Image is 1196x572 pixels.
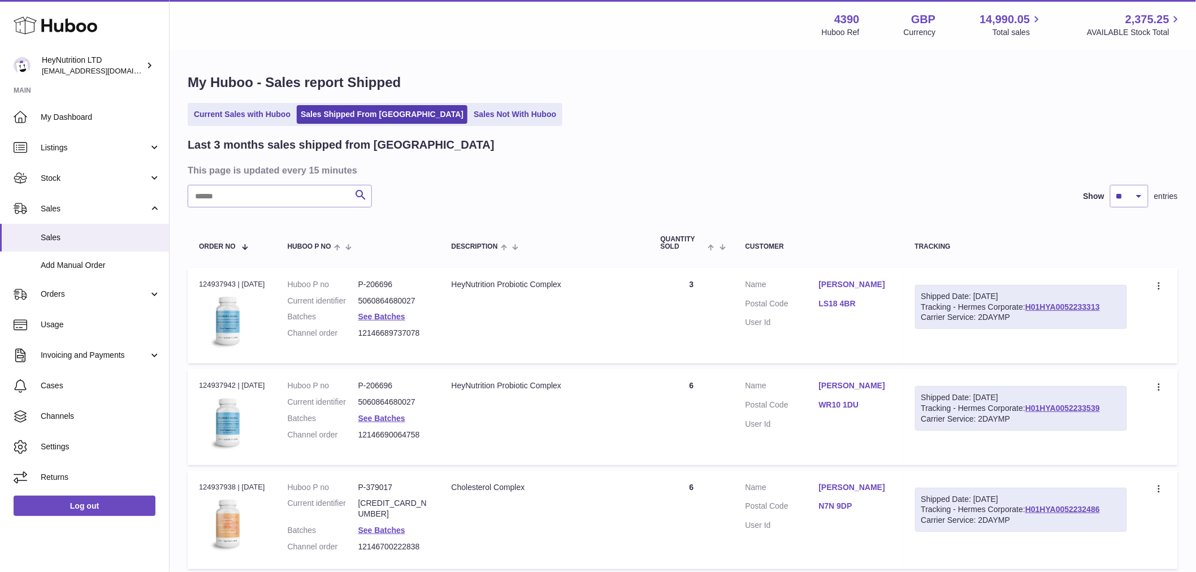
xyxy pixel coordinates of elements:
a: H01HYA0052232486 [1025,505,1100,514]
span: Cases [41,380,161,391]
span: entries [1154,191,1178,202]
dd: 12146689737078 [358,328,429,339]
div: 124937938 | [DATE] [199,482,265,492]
dd: 12146700222838 [358,541,429,552]
dt: User Id [746,520,819,531]
div: Shipped Date: [DATE] [921,392,1121,403]
div: Huboo Ref [822,27,860,38]
span: Returns [41,472,161,483]
a: 14,990.05 Total sales [980,12,1043,38]
dt: Channel order [288,430,358,440]
span: Sales [41,232,161,243]
div: Carrier Service: 2DAYMP [921,515,1121,526]
a: H01HYA0052233539 [1025,404,1100,413]
dt: Huboo P no [288,482,358,493]
span: Settings [41,441,161,452]
img: 43901725567703.jpeg [199,395,255,451]
dt: Postal Code [746,400,819,413]
td: 3 [649,268,734,363]
h2: Last 3 months sales shipped from [GEOGRAPHIC_DATA] [188,137,495,153]
img: 43901725567703.jpeg [199,293,255,349]
div: Tracking - Hermes Corporate: [915,488,1127,532]
span: My Dashboard [41,112,161,123]
label: Show [1084,191,1104,202]
dt: Postal Code [746,298,819,312]
dt: Name [746,482,819,496]
div: Shipped Date: [DATE] [921,494,1121,505]
dt: Batches [288,311,358,322]
img: 43901725566350.jpg [199,496,255,552]
span: Quantity Sold [661,236,705,250]
dt: Postal Code [746,501,819,514]
span: Huboo P no [288,243,331,250]
a: Current Sales with Huboo [190,105,294,124]
dt: Huboo P no [288,279,358,290]
dt: User Id [746,317,819,328]
a: LS18 4BR [819,298,892,309]
div: Tracking - Hermes Corporate: [915,285,1127,330]
span: Stock [41,173,149,184]
div: Tracking [915,243,1127,250]
div: 124937943 | [DATE] [199,279,265,289]
dd: P-206696 [358,380,429,391]
span: [EMAIL_ADDRESS][DOMAIN_NAME] [42,66,166,75]
span: Orders [41,289,149,300]
dt: Name [746,279,819,293]
dd: 5060864680027 [358,296,429,306]
div: Tracking - Hermes Corporate: [915,386,1127,431]
span: Add Manual Order [41,260,161,271]
a: Sales Not With Huboo [470,105,560,124]
strong: GBP [911,12,935,27]
div: Carrier Service: 2DAYMP [921,414,1121,424]
span: 2,375.25 [1125,12,1169,27]
div: HeyNutrition LTD [42,55,144,76]
dd: 12146690064758 [358,430,429,440]
img: info@heynutrition.com [14,57,31,74]
div: Customer [746,243,892,250]
a: See Batches [358,414,405,423]
div: 124937942 | [DATE] [199,380,265,391]
a: [PERSON_NAME] [819,380,892,391]
dt: Current identifier [288,296,358,306]
a: [PERSON_NAME] [819,279,892,290]
a: See Batches [358,312,405,321]
span: Usage [41,319,161,330]
span: Sales [41,203,149,214]
h1: My Huboo - Sales report Shipped [188,73,1178,92]
span: Total sales [993,27,1043,38]
strong: 4390 [834,12,860,27]
dd: [CREDIT_CARD_NUMBER] [358,498,429,519]
span: AVAILABLE Stock Total [1087,27,1182,38]
div: Cholesterol Complex [452,482,638,493]
div: HeyNutrition Probiotic Complex [452,279,638,290]
dd: P-206696 [358,279,429,290]
a: 2,375.25 AVAILABLE Stock Total [1087,12,1182,38]
dd: 5060864680027 [358,397,429,408]
dd: P-379017 [358,482,429,493]
h3: This page is updated every 15 minutes [188,164,1175,176]
dt: Channel order [288,328,358,339]
a: Log out [14,496,155,516]
td: 6 [649,369,734,465]
div: Carrier Service: 2DAYMP [921,312,1121,323]
span: Order No [199,243,236,250]
dt: Current identifier [288,498,358,519]
a: See Batches [358,526,405,535]
span: 14,990.05 [980,12,1030,27]
dt: Batches [288,413,358,424]
td: 6 [649,471,734,569]
a: [PERSON_NAME] [819,482,892,493]
div: HeyNutrition Probiotic Complex [452,380,638,391]
dt: Huboo P no [288,380,358,391]
a: N7N 9DP [819,501,892,512]
dt: User Id [746,419,819,430]
div: Currency [904,27,936,38]
span: Listings [41,142,149,153]
dt: Channel order [288,541,358,552]
a: WR10 1DU [819,400,892,410]
a: H01HYA0052233313 [1025,302,1100,311]
dt: Name [746,380,819,394]
dt: Batches [288,525,358,536]
a: Sales Shipped From [GEOGRAPHIC_DATA] [297,105,467,124]
span: Description [452,243,498,250]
